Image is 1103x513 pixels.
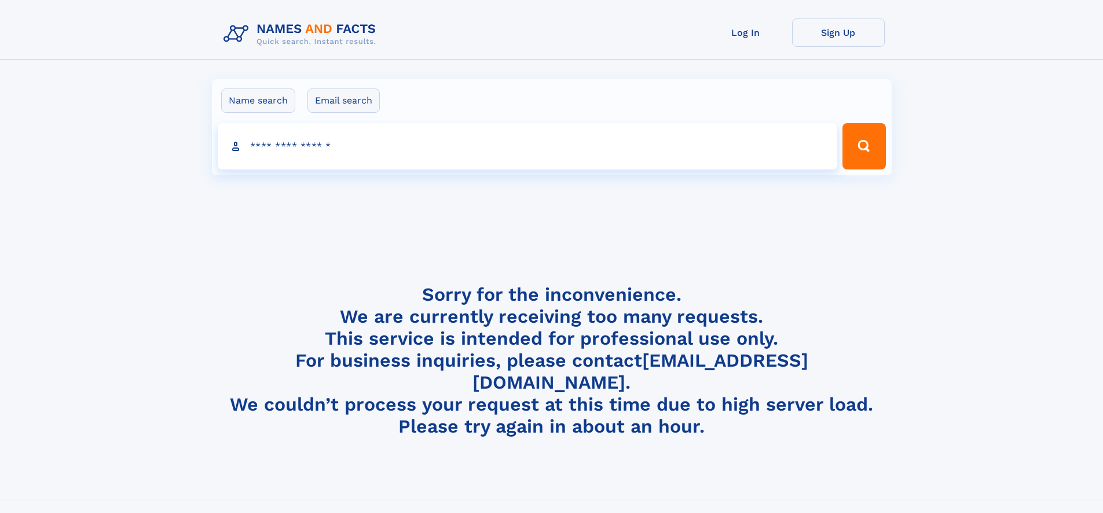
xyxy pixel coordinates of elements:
[218,123,838,169] input: search input
[221,88,295,113] label: Name search
[699,19,792,47] a: Log In
[792,19,885,47] a: Sign Up
[219,283,885,438] h4: Sorry for the inconvenience. We are currently receiving too many requests. This service is intend...
[307,88,380,113] label: Email search
[219,19,386,50] img: Logo Names and Facts
[472,349,808,393] a: [EMAIL_ADDRESS][DOMAIN_NAME]
[842,123,885,169] button: Search Button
